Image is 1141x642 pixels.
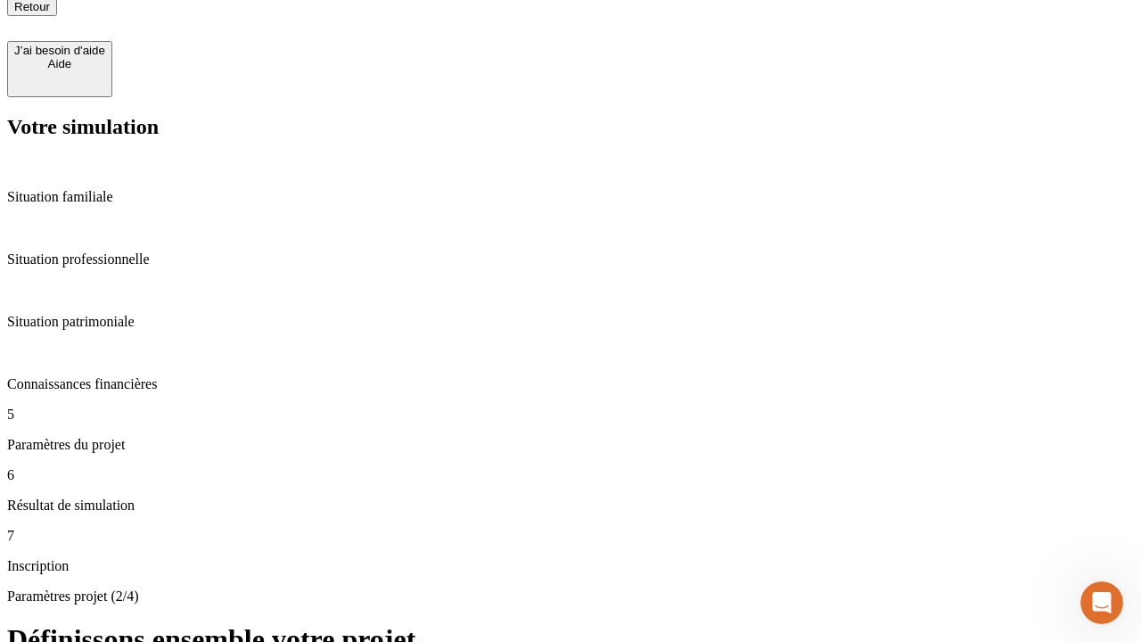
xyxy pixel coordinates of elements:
[7,498,1134,514] p: Résultat de simulation
[7,41,112,97] button: J’ai besoin d'aideAide
[7,437,1134,453] p: Paramètres du projet
[7,115,1134,139] h2: Votre simulation
[7,189,1134,205] p: Situation familiale
[7,376,1134,392] p: Connaissances financières
[14,44,105,57] div: J’ai besoin d'aide
[7,407,1134,423] p: 5
[7,467,1134,483] p: 6
[14,57,105,70] div: Aide
[7,314,1134,330] p: Situation patrimoniale
[7,588,1134,605] p: Paramètres projet (2/4)
[7,528,1134,544] p: 7
[1080,581,1123,624] iframe: Intercom live chat
[7,558,1134,574] p: Inscription
[7,251,1134,267] p: Situation professionnelle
